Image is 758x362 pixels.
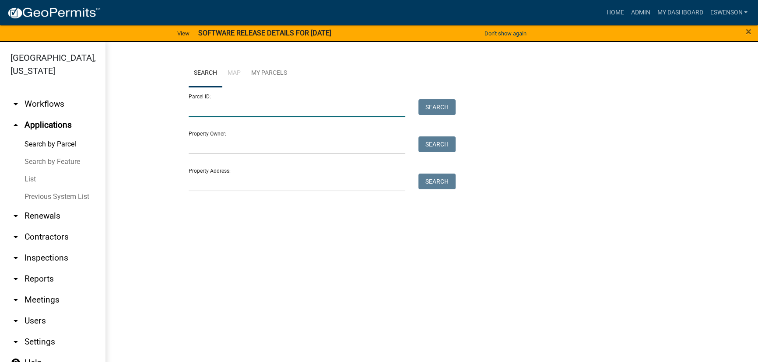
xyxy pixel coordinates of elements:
[11,274,21,284] i: arrow_drop_down
[246,59,292,87] a: My Parcels
[418,99,456,115] button: Search
[189,59,222,87] a: Search
[11,232,21,242] i: arrow_drop_down
[627,4,653,21] a: Admin
[11,295,21,305] i: arrow_drop_down
[174,26,193,41] a: View
[11,211,21,221] i: arrow_drop_down
[11,99,21,109] i: arrow_drop_down
[11,253,21,263] i: arrow_drop_down
[706,4,751,21] a: eswenson
[418,136,456,152] button: Search
[481,26,530,41] button: Don't show again
[11,316,21,326] i: arrow_drop_down
[603,4,627,21] a: Home
[746,26,751,37] button: Close
[418,174,456,189] button: Search
[11,120,21,130] i: arrow_drop_up
[746,25,751,38] span: ×
[11,337,21,347] i: arrow_drop_down
[198,29,331,37] strong: SOFTWARE RELEASE DETAILS FOR [DATE]
[653,4,706,21] a: My Dashboard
